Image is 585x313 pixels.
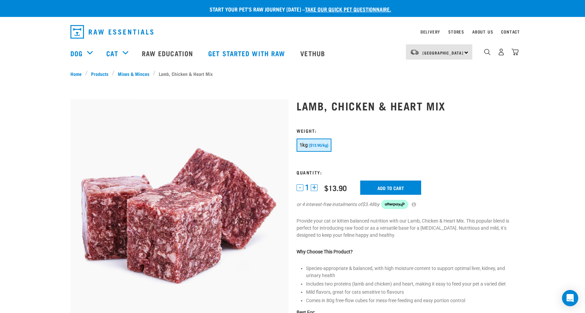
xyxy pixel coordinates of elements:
img: Raw Essentials Logo [70,25,153,39]
span: 1 [305,184,309,191]
a: Stores [448,30,464,33]
li: Comes in 80g free-flow cubes for mess-free feeding and easy portion control [306,297,515,304]
li: Species-appropriate & balanced, with high moisture content to support optimal liver, kidney, and ... [306,265,515,279]
a: Get started with Raw [201,40,294,67]
span: 1kg [300,142,308,148]
img: user.png [498,48,505,56]
h3: Quantity: [297,170,515,175]
a: Dog [70,48,83,58]
a: take our quick pet questionnaire. [305,7,391,11]
button: 1kg ($13.90/kg) [297,139,331,152]
a: Vethub [294,40,333,67]
p: Provide your cat or kitten balanced nutrition with our Lamb, Chicken & Heart Mix. This popular bl... [297,217,515,239]
img: van-moving.png [410,49,419,55]
span: ($13.90/kg) [309,143,328,148]
a: Cat [106,48,118,58]
h3: Weight: [297,128,515,133]
input: Add to cart [360,181,421,195]
nav: breadcrumbs [70,70,515,77]
h1: Lamb, Chicken & Heart Mix [297,100,515,112]
div: or 4 interest-free instalments of by [297,200,515,209]
a: Products [88,70,112,77]
li: Includes two proteins (lamb and chicken) and heart, making it easy to feed your pet a varied diet [306,280,515,288]
div: Open Intercom Messenger [562,290,578,306]
strong: Why Choose This Product? [297,249,353,254]
a: Home [70,70,85,77]
a: Mixes & Minces [114,70,153,77]
img: home-icon-1@2x.png [484,49,491,55]
button: + [311,184,318,191]
a: Raw Education [135,40,201,67]
button: - [297,184,303,191]
img: home-icon@2x.png [512,48,519,56]
img: Afterpay [381,200,408,209]
a: Delivery [420,30,440,33]
span: [GEOGRAPHIC_DATA] [422,51,463,54]
nav: dropdown navigation [65,22,520,41]
a: Contact [501,30,520,33]
div: $13.90 [324,184,347,192]
span: $3.48 [362,201,374,208]
li: Mild flavors, great for cats sensitive to flavours [306,289,515,296]
a: About Us [472,30,493,33]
